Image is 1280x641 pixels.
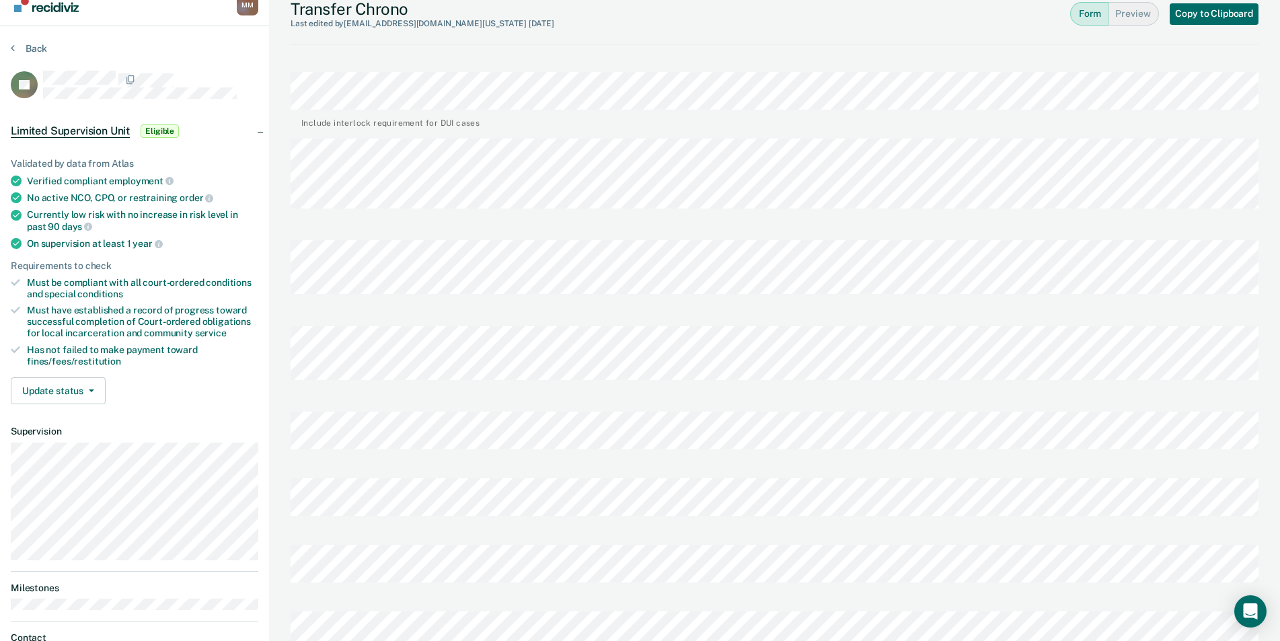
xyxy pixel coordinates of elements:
div: No active NCO, CPO, or restraining [27,192,258,204]
span: service [195,328,227,338]
div: Must be compliant with all court-ordered conditions and special conditions [27,277,258,300]
span: Eligible [141,124,179,138]
span: fines/fees/restitution [27,356,121,367]
div: Validated by data from Atlas [11,158,258,169]
span: year [133,238,162,249]
div: Include interlock requirement for DUI cases [301,115,480,128]
div: Currently low risk with no increase in risk level in past 90 [27,209,258,232]
div: Must have established a record of progress toward successful completion of Court-ordered obligati... [27,305,258,338]
div: Has not failed to make payment toward [27,344,258,367]
div: Last edited by [EMAIL_ADDRESS][DOMAIN_NAME][US_STATE] [291,19,554,28]
span: [DATE] [529,19,554,28]
div: Verified compliant [27,175,258,187]
span: order [180,192,213,203]
button: Preview [1108,2,1159,26]
button: Form [1070,2,1108,26]
button: Copy to Clipboard [1170,3,1258,25]
div: On supervision at least 1 [27,237,258,250]
dt: Supervision [11,426,258,437]
span: days [62,221,92,232]
button: Back [11,42,47,54]
div: Requirements to check [11,260,258,272]
button: Update status [11,377,106,404]
span: employment [109,176,173,186]
div: Open Intercom Messenger [1234,595,1267,628]
span: Limited Supervision Unit [11,124,130,138]
dt: Milestones [11,582,258,594]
